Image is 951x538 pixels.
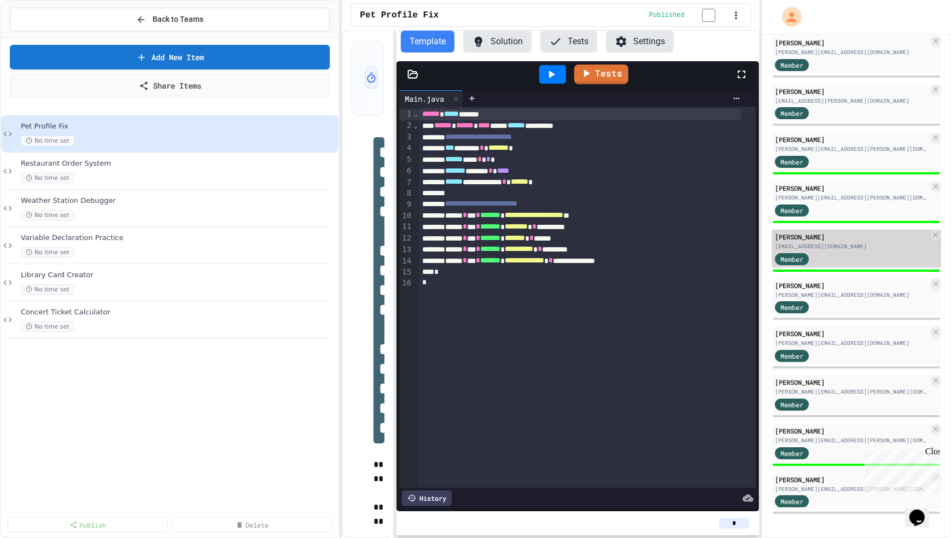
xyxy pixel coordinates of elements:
[860,447,940,493] iframe: chat widget
[780,254,803,264] span: Member
[399,132,413,143] div: 3
[399,109,413,120] div: 1
[775,38,928,48] div: [PERSON_NAME]
[780,157,803,167] span: Member
[399,278,413,289] div: 16
[360,9,439,22] span: Pet Profile Fix
[413,109,418,118] span: Fold line
[21,159,336,168] span: Restaurant Order System
[399,188,413,199] div: 8
[775,134,928,144] div: [PERSON_NAME]
[399,244,413,256] div: 13
[574,65,628,84] a: Tests
[540,31,597,52] button: Tests
[905,494,940,527] iframe: chat widget
[399,143,413,154] div: 4
[775,48,928,56] div: [PERSON_NAME][EMAIL_ADDRESS][DOMAIN_NAME]
[21,271,336,280] span: Library Card Creator
[780,60,803,70] span: Member
[775,183,928,193] div: [PERSON_NAME]
[153,14,203,25] span: Back to Teams
[399,199,413,210] div: 9
[21,308,336,317] span: Concert Ticket Calculator
[775,232,928,242] div: [PERSON_NAME]
[172,517,332,533] a: Delete
[21,210,74,220] span: No time set
[775,436,928,445] div: [PERSON_NAME][EMAIL_ADDRESS][PERSON_NAME][DOMAIN_NAME]
[649,11,685,20] span: Published
[399,221,413,233] div: 11
[21,122,336,131] span: Pet Profile Fix
[399,267,413,278] div: 15
[775,485,928,493] div: [PERSON_NAME][EMAIL_ADDRESS][PERSON_NAME][DOMAIN_NAME]
[399,90,463,107] div: Main.java
[780,302,803,312] span: Member
[4,4,75,69] div: Chat with us now!Close
[780,351,803,361] span: Member
[649,8,728,22] div: Content is published and visible to students
[775,426,928,436] div: [PERSON_NAME]
[21,247,74,258] span: No time set
[399,154,413,166] div: 5
[775,145,928,153] div: [PERSON_NAME][EMAIL_ADDRESS][PERSON_NAME][DOMAIN_NAME]
[775,291,928,299] div: [PERSON_NAME][EMAIL_ADDRESS][DOMAIN_NAME]
[399,233,413,244] div: 12
[399,93,450,104] div: Main.java
[10,8,330,31] button: Back to Teams
[413,121,418,130] span: Fold line
[21,136,74,146] span: No time set
[775,86,928,96] div: [PERSON_NAME]
[463,31,532,52] button: Solution
[775,242,928,250] div: [EMAIL_ADDRESS][DOMAIN_NAME]
[775,475,928,484] div: [PERSON_NAME]
[775,377,928,387] div: [PERSON_NAME]
[689,9,728,22] input: publish toggle
[775,97,928,105] div: [EMAIL_ADDRESS][PERSON_NAME][DOMAIN_NAME]
[780,206,803,215] span: Member
[21,233,336,243] span: Variable Declaration Practice
[21,196,336,206] span: Weather Station Debugger
[399,177,413,189] div: 7
[780,400,803,410] span: Member
[21,284,74,295] span: No time set
[399,210,413,222] div: 10
[775,388,928,396] div: [PERSON_NAME][EMAIL_ADDRESS][PERSON_NAME][DOMAIN_NAME]
[771,4,804,30] div: My Account
[10,74,330,97] a: Share Items
[780,108,803,118] span: Member
[10,45,330,69] a: Add New Item
[606,31,674,52] button: Settings
[21,173,74,183] span: No time set
[402,490,452,506] div: History
[775,329,928,338] div: [PERSON_NAME]
[401,31,454,52] button: Template
[775,280,928,290] div: [PERSON_NAME]
[399,166,413,177] div: 6
[775,339,928,347] div: [PERSON_NAME][EMAIL_ADDRESS][DOMAIN_NAME]
[399,256,413,267] div: 14
[399,120,413,132] div: 2
[21,321,74,332] span: No time set
[780,496,803,506] span: Member
[780,448,803,458] span: Member
[8,517,168,533] a: Publish
[775,194,928,202] div: [PERSON_NAME][EMAIL_ADDRESS][PERSON_NAME][DOMAIN_NAME]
